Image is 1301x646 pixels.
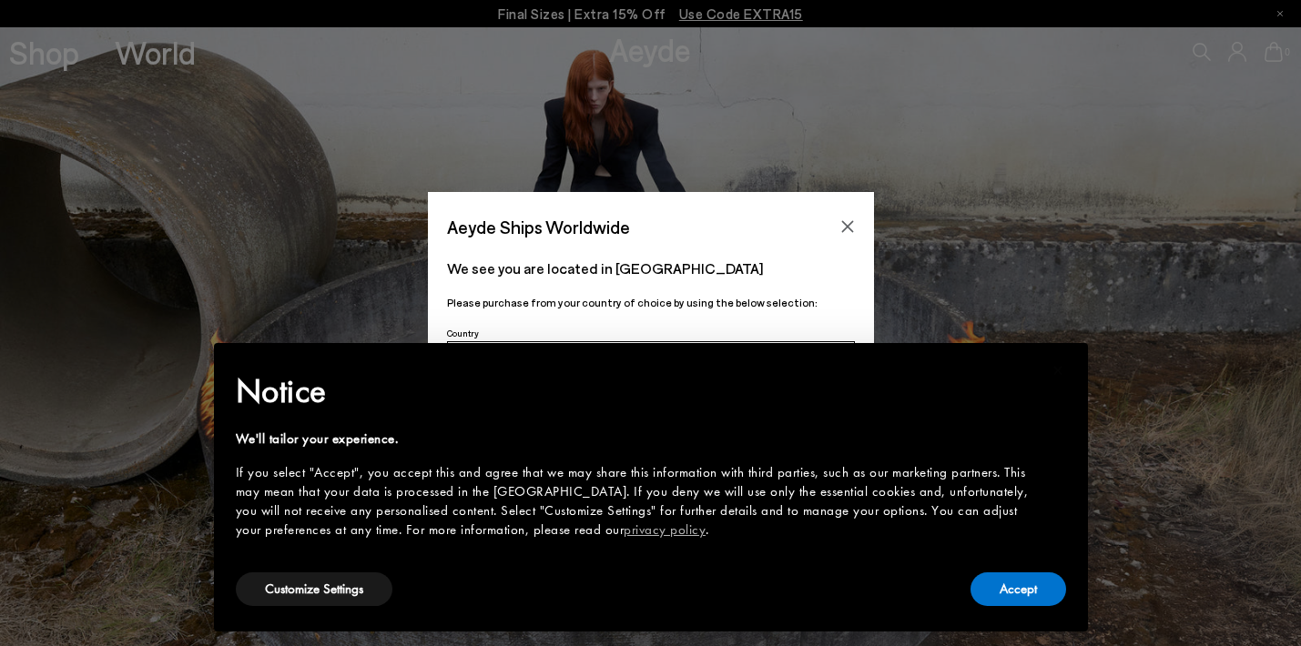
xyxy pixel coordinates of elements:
[236,572,392,606] button: Customize Settings
[236,368,1037,415] h2: Notice
[1052,356,1064,384] span: ×
[447,257,855,279] p: We see you are located in [GEOGRAPHIC_DATA]
[834,213,861,240] button: Close
[447,294,855,311] p: Please purchase from your country of choice by using the below selection:
[236,463,1037,540] div: If you select "Accept", you accept this and agree that we may share this information with third p...
[971,572,1066,606] button: Accept
[236,429,1037,449] div: We'll tailor your experience.
[447,211,630,243] span: Aeyde Ships Worldwide
[624,520,706,539] a: privacy policy
[1037,348,1081,392] button: Close this notice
